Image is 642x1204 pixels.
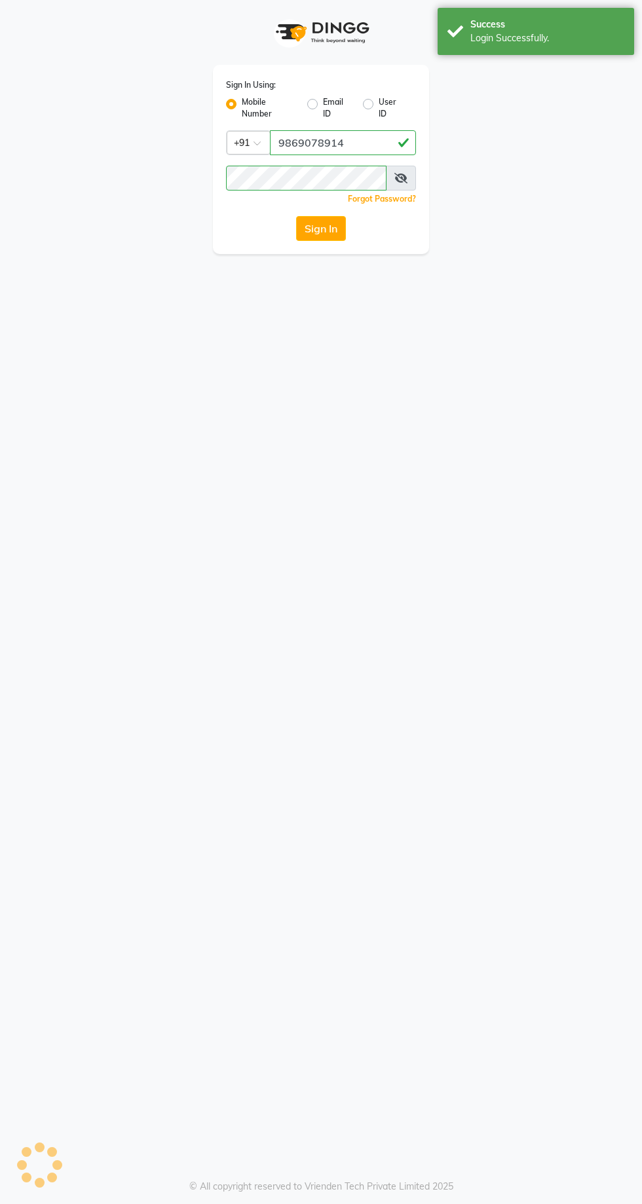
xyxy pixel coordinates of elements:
[348,194,416,204] a: Forgot Password?
[379,96,406,120] label: User ID
[269,13,373,52] img: logo1.svg
[242,96,297,120] label: Mobile Number
[270,130,416,155] input: Username
[323,96,352,120] label: Email ID
[296,216,346,241] button: Sign In
[470,31,624,45] div: Login Successfully.
[226,166,387,191] input: Username
[470,18,624,31] div: Success
[226,79,276,91] label: Sign In Using:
